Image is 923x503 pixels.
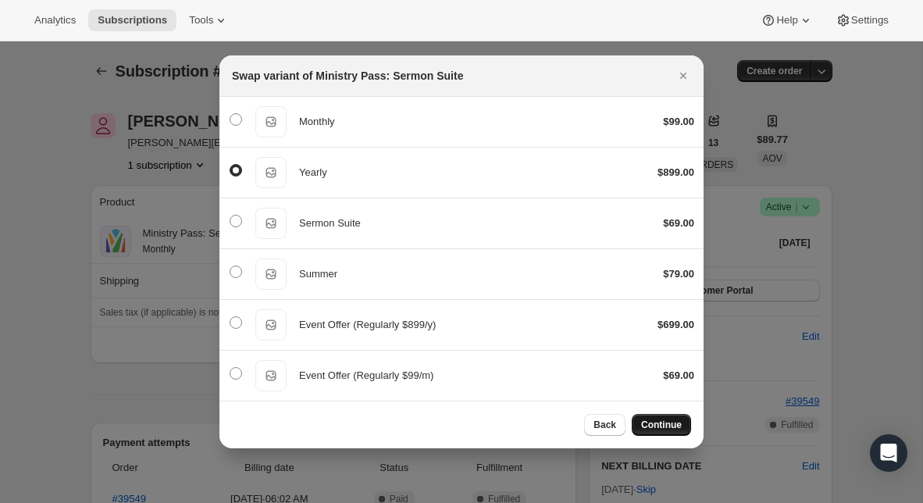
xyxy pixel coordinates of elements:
div: $69.00 [663,216,694,231]
div: Open Intercom Messenger [870,434,907,472]
span: Subscriptions [98,14,167,27]
div: $699.00 [658,317,694,333]
span: Continue [641,419,682,431]
button: Continue [632,414,691,436]
button: Help [751,9,822,31]
button: Back [584,414,625,436]
span: Analytics [34,14,76,27]
span: Monthly [299,116,335,127]
span: Tools [189,14,213,27]
span: Back [593,419,616,431]
h2: Swap variant of Ministry Pass: Sermon Suite [232,68,463,84]
button: Close [672,65,694,87]
span: Help [776,14,797,27]
button: Analytics [25,9,85,31]
button: Tools [180,9,238,31]
div: $899.00 [658,165,694,180]
span: Summer [299,268,337,280]
span: Yearly [299,166,327,178]
span: Settings [851,14,889,27]
button: Settings [826,9,898,31]
span: Event Offer (Regularly $99/m) [299,369,433,381]
button: Subscriptions [88,9,176,31]
div: $99.00 [663,114,694,130]
div: $69.00 [663,368,694,383]
span: Sermon Suite [299,217,361,229]
div: $79.00 [663,266,694,282]
span: Event Offer (Regularly $899/y) [299,319,436,330]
